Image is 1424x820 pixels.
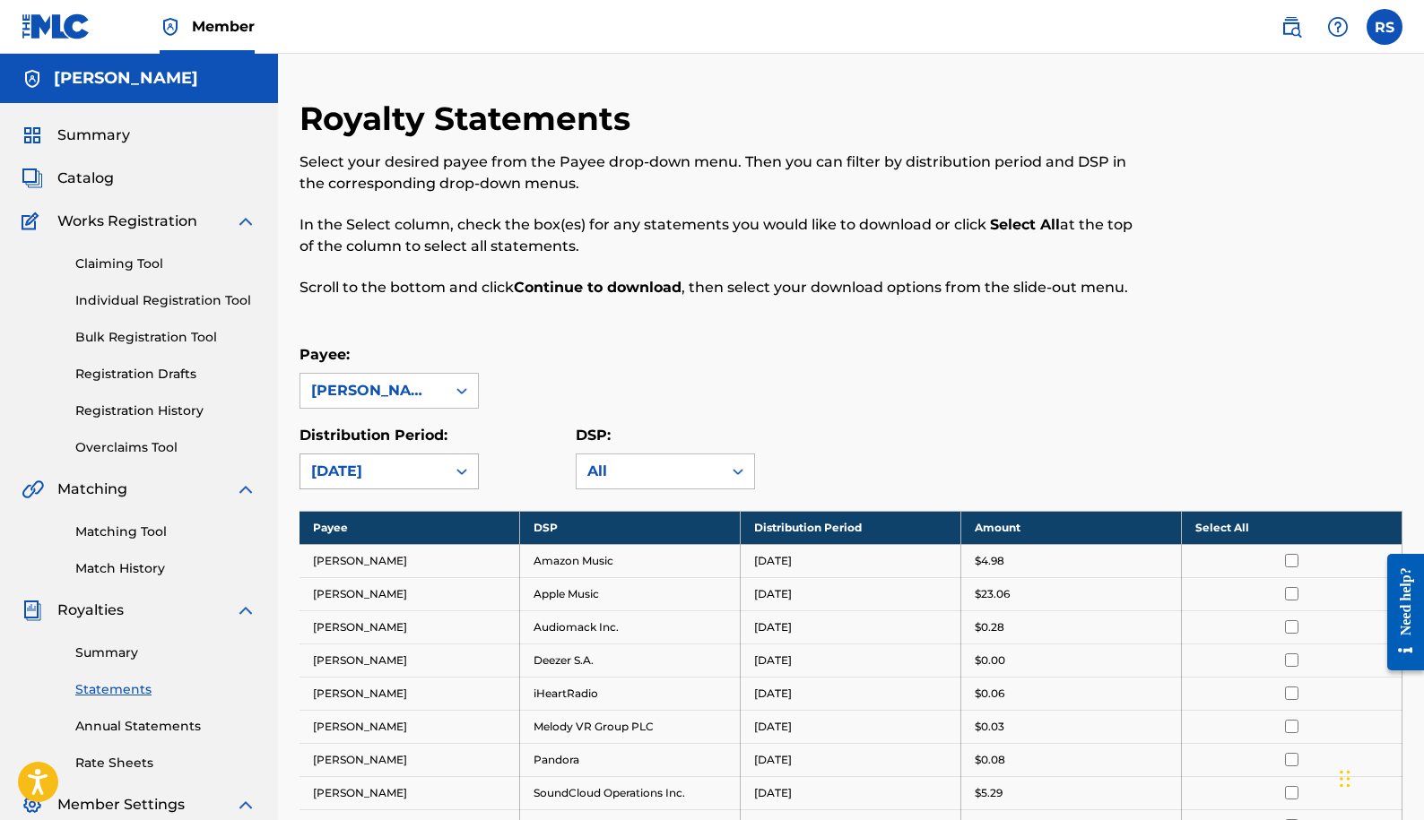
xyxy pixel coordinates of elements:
td: [DATE] [741,643,961,677]
strong: Continue to download [514,279,682,296]
label: DSP: [576,427,611,444]
td: Melody VR Group PLC [520,710,741,743]
a: Match History [75,559,256,578]
span: Matching [57,479,127,500]
img: Top Rightsholder [160,16,181,38]
strong: Select All [990,216,1060,233]
p: $0.28 [975,619,1004,635]
img: help [1327,16,1349,38]
td: Audiomack Inc. [520,610,741,643]
span: Member Settings [57,794,185,816]
a: Claiming Tool [75,255,256,273]
td: Apple Music [520,577,741,610]
label: Distribution Period: [300,427,447,444]
img: expand [235,600,256,621]
a: Registration Drafts [75,365,256,384]
a: Public Search [1273,9,1309,45]
img: Royalties [22,600,43,621]
p: $5.29 [975,785,1003,801]
div: [PERSON_NAME] [311,380,435,401]
span: Royalties [57,600,124,621]
a: Matching Tool [75,522,256,541]
div: All [587,461,711,482]
th: Amount [961,511,1182,544]
a: Annual Statements [75,717,256,736]
td: Amazon Music [520,544,741,577]
td: [PERSON_NAME] [300,577,520,610]
span: Catalog [57,168,114,189]
td: Pandora [520,743,741,776]
td: [DATE] [741,743,961,776]
th: Select All [1182,511,1402,544]
span: Works Registration [57,211,197,232]
img: expand [235,479,256,500]
div: [DATE] [311,461,435,482]
div: Help [1320,9,1356,45]
th: DSP [520,511,741,544]
a: SummarySummary [22,125,130,146]
p: $0.06 [975,686,1004,702]
img: Member Settings [22,794,43,816]
a: Bulk Registration Tool [75,328,256,347]
td: [PERSON_NAME] [300,776,520,809]
td: [PERSON_NAME] [300,710,520,743]
a: Overclaims Tool [75,438,256,457]
td: Deezer S.A. [520,643,741,677]
img: expand [235,211,256,232]
th: Payee [300,511,520,544]
img: Summary [22,125,43,146]
td: [PERSON_NAME] [300,743,520,776]
iframe: Chat Widget [1334,734,1424,820]
a: Registration History [75,401,256,420]
td: [DATE] [741,776,961,809]
img: Accounts [22,68,43,90]
td: [DATE] [741,544,961,577]
td: [DATE] [741,710,961,743]
div: Drag [1340,752,1350,806]
td: [DATE] [741,577,961,610]
td: [PERSON_NAME] [300,544,520,577]
div: User Menu [1367,9,1402,45]
img: Catalog [22,168,43,189]
span: Summary [57,125,130,146]
th: Distribution Period [741,511,961,544]
iframe: Resource Center [1374,540,1424,685]
img: Matching [22,479,44,500]
p: In the Select column, check the box(es) for any statements you would like to download or click at... [300,214,1149,257]
h5: Alex Shepherd [54,68,198,89]
p: $4.98 [975,553,1004,569]
td: [PERSON_NAME] [300,610,520,643]
td: [PERSON_NAME] [300,677,520,710]
img: Works Registration [22,211,45,232]
td: [DATE] [741,610,961,643]
td: [DATE] [741,677,961,710]
span: Member [192,16,255,37]
a: Summary [75,643,256,662]
h2: Royalty Statements [300,99,639,139]
img: MLC Logo [22,13,91,39]
p: $0.08 [975,752,1005,768]
td: iHeartRadio [520,677,741,710]
a: Rate Sheets [75,754,256,773]
p: Scroll to the bottom and click , then select your download options from the slide-out menu. [300,277,1149,298]
p: $23.06 [975,586,1010,602]
p: $0.00 [975,652,1005,669]
p: $0.03 [975,719,1004,735]
a: Individual Registration Tool [75,291,256,310]
a: Statements [75,680,256,699]
p: Select your desired payee from the Payee drop-down menu. Then you can filter by distribution peri... [300,151,1149,194]
td: [PERSON_NAME] [300,643,520,677]
a: CatalogCatalog [22,168,114,189]
img: expand [235,794,256,816]
td: SoundCloud Operations Inc. [520,776,741,809]
label: Payee: [300,346,350,363]
img: search [1281,16,1302,38]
